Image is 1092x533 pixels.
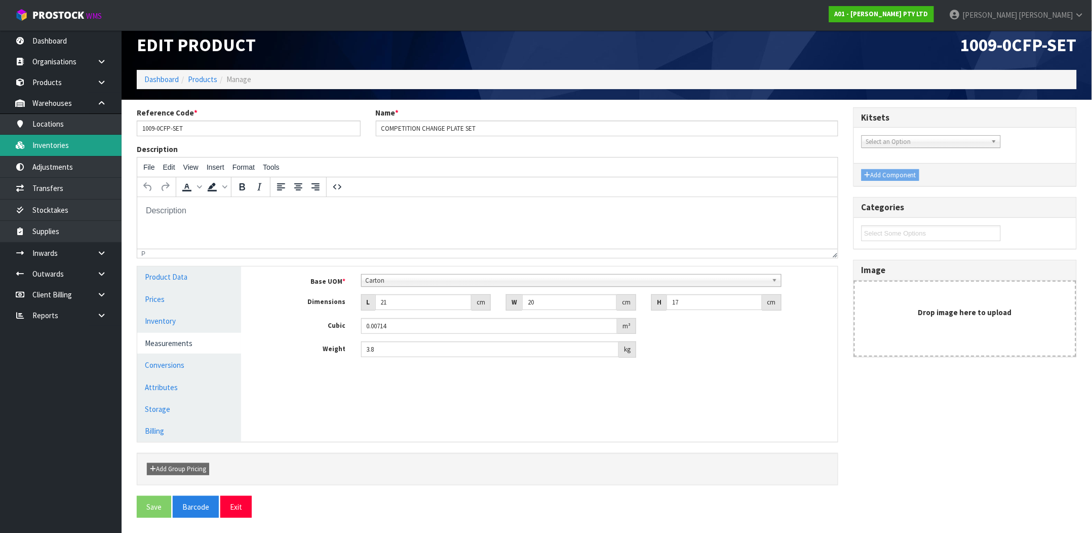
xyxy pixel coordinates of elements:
[762,294,782,311] div: cm
[329,178,346,196] button: Source code
[163,163,175,171] span: Edit
[835,10,928,18] strong: A01 - [PERSON_NAME] PTY LTD
[86,11,102,21] small: WMS
[233,178,251,196] button: Bold
[183,163,199,171] span: View
[866,136,987,148] span: Select an Option
[256,341,353,354] label: Weight
[207,163,224,171] span: Insert
[512,298,517,307] strong: W
[918,308,1012,317] strong: Drop image here to upload
[862,113,1069,123] h3: Kitsets
[367,298,370,307] strong: L
[617,318,636,334] div: m³
[173,496,219,518] button: Barcode
[232,163,255,171] span: Format
[251,178,268,196] button: Italic
[178,178,204,196] div: Text color
[375,294,472,310] input: Length
[144,74,179,84] a: Dashboard
[147,463,209,475] button: Add Group Pricing
[667,294,762,310] input: Height
[619,341,636,358] div: kg
[962,10,1017,20] span: [PERSON_NAME]
[376,121,838,136] input: Name
[137,266,241,287] a: Product Data
[472,294,491,311] div: cm
[657,298,661,307] strong: H
[137,377,241,398] a: Attributes
[862,169,919,181] button: Add Component
[137,107,198,118] label: Reference Code
[32,9,84,22] span: ProStock
[862,203,1069,212] h3: Categories
[361,341,619,357] input: Weight
[204,178,229,196] div: Background color
[290,178,307,196] button: Align center
[143,163,155,171] span: File
[226,74,251,84] span: Manage
[263,163,280,171] span: Tools
[307,178,324,196] button: Align right
[137,197,838,249] iframe: Rich Text Area. Press ALT-0 for help.
[139,178,157,196] button: Undo
[137,399,241,420] a: Storage
[15,9,28,21] img: cube-alt.png
[137,289,241,310] a: Prices
[137,311,241,331] a: Inventory
[137,496,171,518] button: Save
[256,318,353,331] label: Cubic
[256,274,353,287] label: Base UOM
[137,333,241,354] a: Measurements
[256,294,353,307] label: Dimensions
[188,74,217,84] a: Products
[272,178,290,196] button: Align left
[141,250,145,257] div: p
[1019,10,1073,20] span: [PERSON_NAME]
[137,355,241,375] a: Conversions
[137,144,178,155] label: Description
[137,121,361,136] input: Reference Code
[617,294,636,311] div: cm
[137,421,241,441] a: Billing
[376,107,399,118] label: Name
[366,275,768,287] span: Carton
[862,265,1069,275] h3: Image
[829,249,838,258] div: Resize
[361,318,618,334] input: Cubic
[829,6,934,22] a: A01 - [PERSON_NAME] PTY LTD
[157,178,174,196] button: Redo
[137,34,256,56] span: Edit Product
[961,34,1077,56] span: 1009-0CFP-SET
[522,294,617,310] input: Width
[220,496,252,518] button: Exit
